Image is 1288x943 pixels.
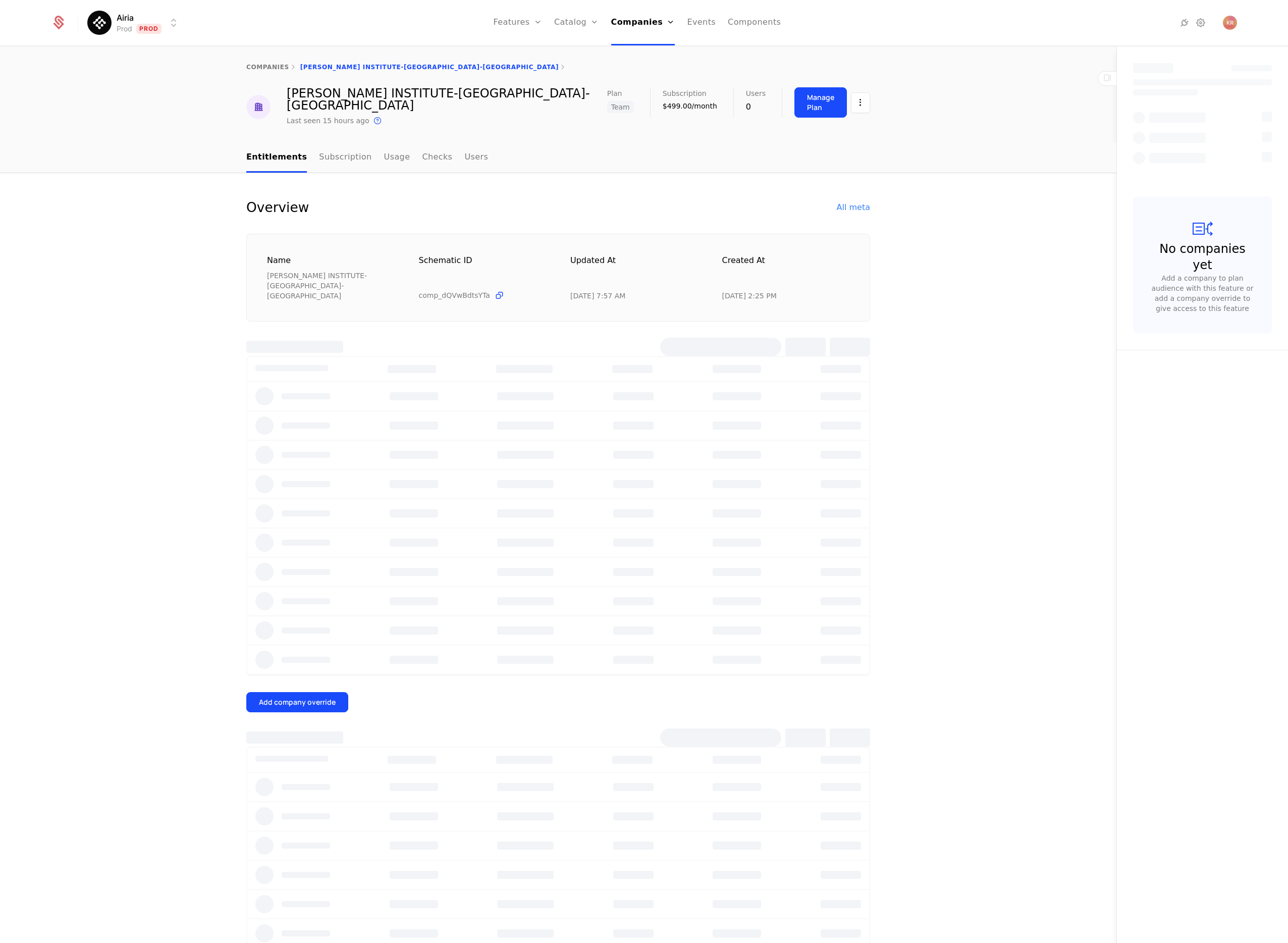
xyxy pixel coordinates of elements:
span: Prod [136,24,162,34]
span: Subscription [663,90,707,97]
nav: Main [246,143,870,173]
div: Schematic ID [419,254,547,286]
div: Add a company to plan audience with this feature or add a company override to give access to this... [1149,273,1256,313]
a: Integrations [1178,17,1191,29]
img: STOWERS INSTITUTE-US-MO [246,95,271,119]
button: Add company override [246,692,348,712]
div: Name [267,254,395,267]
div: Created at [722,254,850,287]
img: Katrina Reddy [1223,16,1237,30]
div: [PERSON_NAME] INSTITUTE-[GEOGRAPHIC_DATA]-[GEOGRAPHIC_DATA] [267,271,395,301]
span: Plan [607,90,622,97]
span: Users [746,90,766,97]
div: $499.00/month [663,101,717,111]
button: Select action [851,87,870,118]
a: Users [464,143,488,173]
button: Select environment [90,12,180,34]
div: Overview [246,197,309,218]
div: 8/28/25, 7:57 AM [570,291,625,301]
a: Entitlements [246,143,307,173]
a: Settings [1195,17,1207,29]
div: Manage Plan [807,92,834,113]
div: No companies yet [1153,241,1252,273]
div: Prod [117,24,132,34]
button: Open user button [1223,16,1237,30]
div: 3/7/25, 2:25 PM [722,291,777,301]
div: Updated at [570,254,698,287]
span: comp_dQVwBdtsYTa [419,290,490,300]
a: Checks [422,143,452,173]
a: Subscription [319,143,371,173]
span: Team [607,101,634,113]
div: All meta [837,201,870,214]
div: [PERSON_NAME] INSTITUTE-[GEOGRAPHIC_DATA]-[GEOGRAPHIC_DATA] [287,87,607,112]
div: 0 [746,101,766,113]
a: companies [246,64,289,71]
img: Airia [87,11,112,35]
button: Manage Plan [794,87,847,118]
div: Add company override [259,697,336,707]
ul: Choose Sub Page [246,143,488,173]
a: Usage [384,143,410,173]
span: Airia [117,12,134,24]
div: Last seen 15 hours ago [287,116,369,126]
